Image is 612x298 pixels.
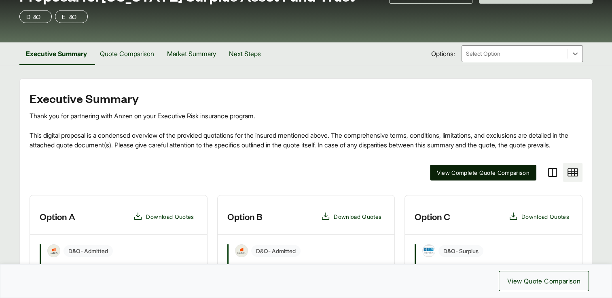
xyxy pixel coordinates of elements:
button: Quote Comparison [93,42,161,65]
span: Premium [337,264,385,273]
span: View Complete Quote Comparison [437,168,530,177]
span: Options: [431,49,455,59]
p: D&O [26,12,45,21]
span: Download Quotes [521,212,569,221]
h2: Executive Summary [30,92,582,105]
p: E&O [62,12,81,21]
span: Limit [422,264,434,272]
button: Market Summary [161,42,222,65]
span: Retention [98,264,146,273]
span: Limit [235,264,247,272]
span: Retention [286,264,334,273]
span: Download Quotes [334,212,381,221]
img: Markel [235,245,248,257]
h3: Option C [415,210,450,222]
span: D&O - Surplus [438,245,483,257]
span: Premium [525,264,572,273]
button: View Complete Quote Comparison [430,165,537,180]
h3: Option B [227,210,263,222]
button: Next Steps [222,42,267,65]
span: D&O - Admitted [64,245,113,257]
img: Markel [48,245,60,257]
span: Download Quotes [146,212,194,221]
span: D&O - Admitted [251,245,301,257]
button: Download Quotes [318,208,385,225]
span: Retention [474,264,521,273]
button: Download Quotes [130,208,197,225]
button: View Quote Comparison [499,271,589,291]
img: Business Risk Partners [423,246,435,256]
span: Limit [47,264,59,272]
button: Executive Summary [19,42,93,65]
div: Thank you for partnering with Anzen on your Executive Risk insurance program. This digital propos... [30,111,582,150]
span: View Quote Comparison [507,276,580,286]
button: Download Quotes [505,208,572,225]
span: Premium [149,264,197,273]
h3: Option A [40,210,75,222]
